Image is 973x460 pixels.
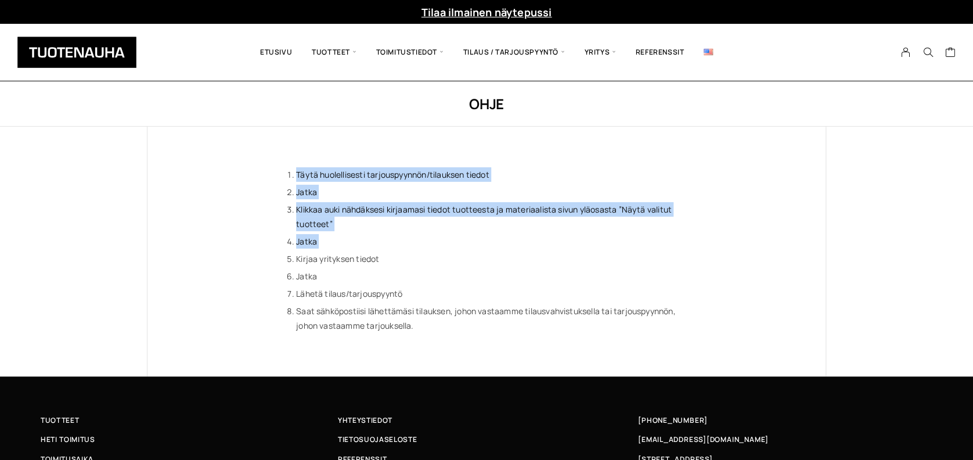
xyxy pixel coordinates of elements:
img: Tuotenauha Oy [17,37,136,68]
li: Jatka [296,185,686,199]
a: Tilaa ilmainen näytepussi [421,5,552,19]
li: Jatka [296,234,686,249]
a: Yhteystiedot [338,414,635,426]
a: Tietosuojaseloste [338,433,635,445]
a: Etusivu [250,33,302,72]
a: [PHONE_NUMBER] [638,414,708,426]
li: Täytä huolellisesti tarjouspyynnön/tilauksen tiedot [296,167,686,182]
span: Yhteystiedot [338,414,392,426]
span: Yritys [574,33,625,72]
li: Klikkaa auki nähdäksesi kirjaamasi tiedot tuotteesta ja materiaalista sivun yläosasta ”Näytä vali... [296,202,686,231]
span: Tuotteet [302,33,366,72]
a: My Account [895,47,917,57]
li: Lähetä tilaus/tarjouspyyntö [296,286,686,301]
span: Tietosuojaseloste [338,433,417,445]
a: [EMAIL_ADDRESS][DOMAIN_NAME] [638,433,769,445]
span: Tilaus / Tarjouspyyntö [453,33,575,72]
a: Referenssit [626,33,694,72]
button: Search [917,47,939,57]
a: Tuotteet [41,414,338,426]
li: Saat sähköpostiisi lähettämäsi tilauksen, johon vastaamme tilausvahvistuksella tai tarjouspyynnön... [296,304,686,333]
a: Heti toimitus [41,433,338,445]
a: Cart [945,46,956,60]
span: Toimitustiedot [366,33,453,72]
li: Jatka [296,269,686,283]
span: Heti toimitus [41,433,95,445]
img: English [704,49,713,55]
span: Tuotteet [41,414,79,426]
li: Kirjaa yrityksen tiedot [296,251,686,266]
h1: Ohje [147,94,826,113]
